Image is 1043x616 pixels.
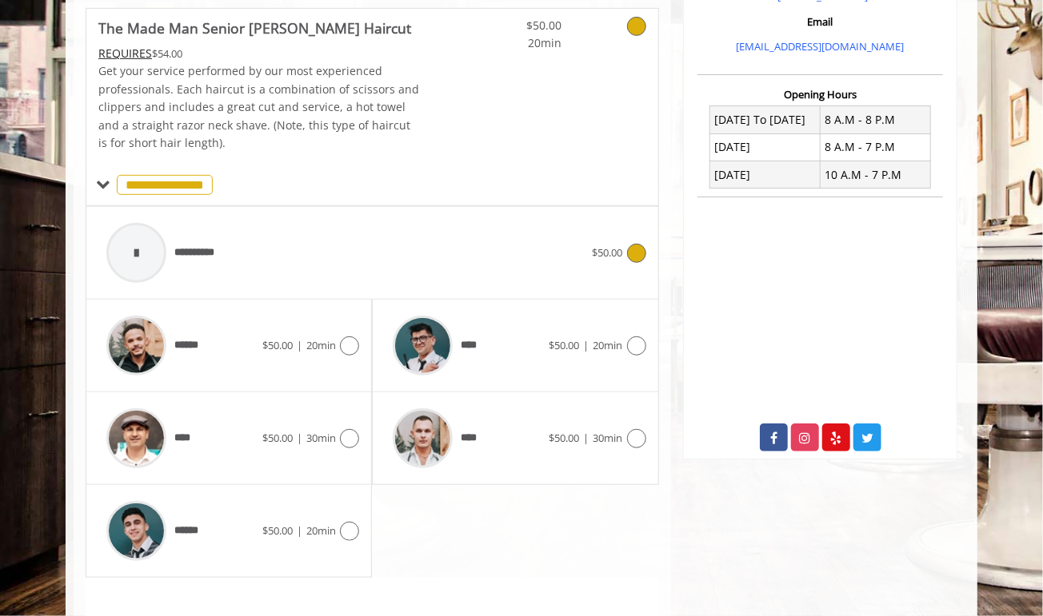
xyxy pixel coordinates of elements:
span: $50.00 [262,338,293,352]
span: $50.00 [593,245,623,260]
span: 20min [306,338,336,352]
p: Get your service performed by our most experienced professionals. Each haircut is a combination o... [98,62,420,152]
td: 10 A.M - 7 P.M [820,161,930,189]
h3: Opening Hours [697,89,943,100]
td: [DATE] To [DATE] [710,106,821,133]
div: $54.00 [98,45,420,62]
span: This service needs some Advance to be paid before we block your appointment [98,46,152,61]
td: [DATE] [710,133,821,161]
b: The Made Man Senior [PERSON_NAME] Haircut [98,17,411,39]
span: $50.00 [262,431,293,445]
span: | [584,338,589,352]
td: 8 A.M - 8 P.M [820,106,930,133]
span: $50.00 [549,338,580,352]
span: | [297,338,302,352]
td: 8 A.M - 7 P.M [820,133,930,161]
span: | [584,431,589,445]
span: $50.00 [467,17,561,34]
span: | [297,523,302,538]
span: 30min [306,431,336,445]
h3: Email [701,16,939,27]
span: 20min [306,523,336,538]
span: $50.00 [262,523,293,538]
span: 30min [593,431,623,445]
a: [EMAIL_ADDRESS][DOMAIN_NAME] [736,39,905,54]
span: $50.00 [549,431,580,445]
td: [DATE] [710,161,821,189]
span: 20min [593,338,623,352]
span: 20min [467,34,561,52]
span: | [297,431,302,445]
